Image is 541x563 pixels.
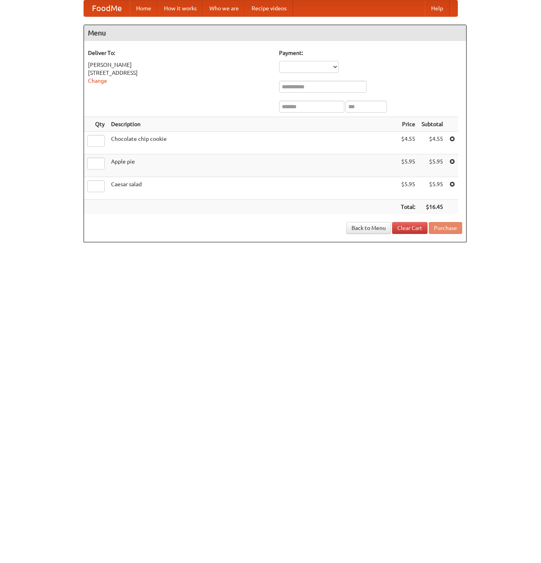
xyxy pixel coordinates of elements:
[108,132,398,154] td: Chocolate chip cookie
[108,177,398,200] td: Caesar salad
[130,0,158,16] a: Home
[392,222,428,234] a: Clear Cart
[279,49,462,57] h5: Payment:
[398,132,418,154] td: $4.55
[429,222,462,234] button: Purchase
[84,25,466,41] h4: Menu
[418,200,446,214] th: $16.45
[203,0,245,16] a: Who we are
[398,154,418,177] td: $5.95
[418,132,446,154] td: $4.55
[425,0,449,16] a: Help
[108,154,398,177] td: Apple pie
[245,0,293,16] a: Recipe videos
[84,0,130,16] a: FoodMe
[88,49,271,57] h5: Deliver To:
[158,0,203,16] a: How it works
[346,222,391,234] a: Back to Menu
[418,154,446,177] td: $5.95
[88,78,107,84] a: Change
[418,177,446,200] td: $5.95
[398,200,418,214] th: Total:
[88,61,271,69] div: [PERSON_NAME]
[84,117,108,132] th: Qty
[418,117,446,132] th: Subtotal
[398,177,418,200] td: $5.95
[398,117,418,132] th: Price
[108,117,398,132] th: Description
[88,69,271,77] div: [STREET_ADDRESS]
